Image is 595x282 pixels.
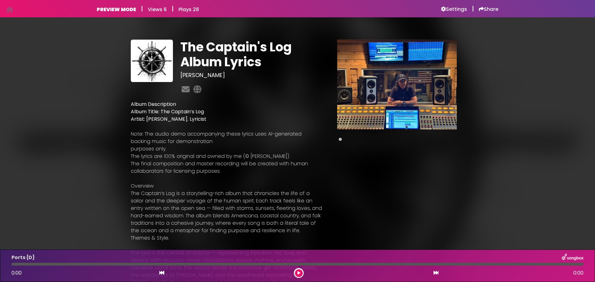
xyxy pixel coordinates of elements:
strong: Album Description [131,101,176,108]
strong: Album Title: The Captain’s Log [131,108,204,115]
h3: [PERSON_NAME] [180,72,322,79]
img: Main Media [337,40,457,129]
strong: Artist: [PERSON_NAME]. Lyricist [131,115,206,123]
p: The lyrics are 100% original and owned by me (© [PERSON_NAME]). [131,153,322,160]
h6: PREVIEW MODE [97,7,136,12]
h1: The Captain's Log Album Lyrics [180,40,322,69]
h5: | [141,5,143,12]
p: Overview [131,182,322,190]
img: JeJpkLSQiK2yEYya7UZe [131,40,173,82]
span: 0:00 [573,269,584,277]
h5: | [472,5,474,12]
p: Ports {D} [11,254,35,261]
h5: | [172,5,174,12]
a: Settings [441,6,467,12]
p: The final composition and master recording will be created with human collaborators for licensing... [131,160,322,175]
h6: Views 6 [148,7,167,12]
p: purposes only. [131,145,322,153]
span: 0:00 [11,269,22,276]
img: songbox-logo-white.png [562,254,584,262]
p: The Captain’s Log is a storytelling-rich album that chronicles the life of a sailor and the deepe... [131,190,322,234]
h6: Plays 28 [178,7,199,12]
p: Themes & Style. [131,234,322,242]
p: Note: The audio demo accompanying these lyrics uses AI-generated backing music for demonstration [131,130,322,145]
a: Share [479,6,498,12]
